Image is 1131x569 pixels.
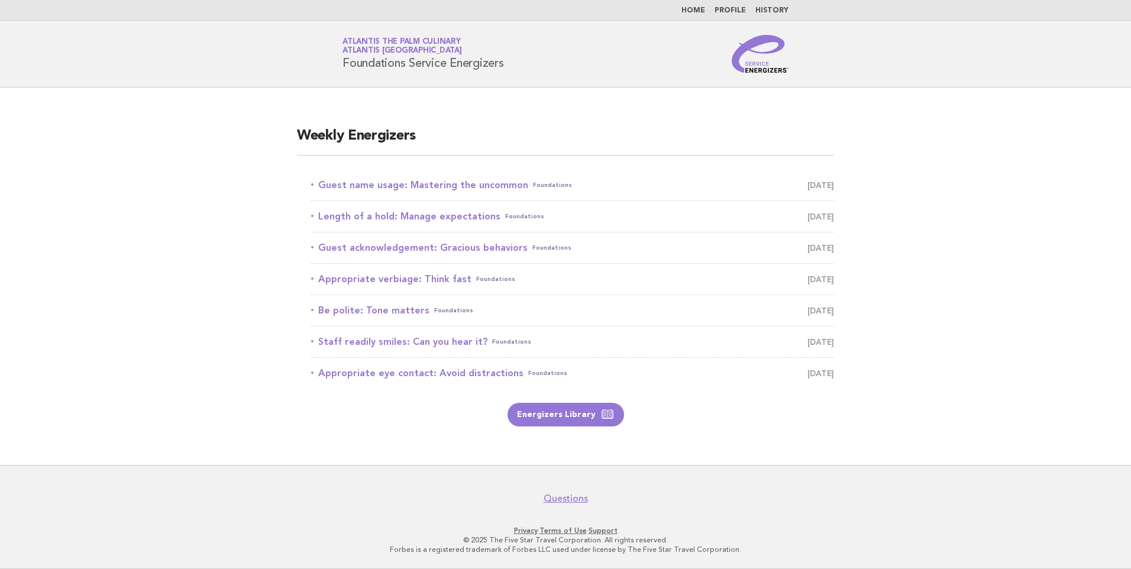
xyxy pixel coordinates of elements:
[311,271,834,287] a: Appropriate verbiage: Think fastFoundations [DATE]
[342,47,462,55] span: Atlantis [GEOGRAPHIC_DATA]
[342,38,462,54] a: Atlantis The Palm CulinaryAtlantis [GEOGRAPHIC_DATA]
[681,7,705,14] a: Home
[715,7,746,14] a: Profile
[203,526,928,535] p: · ·
[311,177,834,193] a: Guest name usage: Mastering the uncommonFoundations [DATE]
[311,365,834,382] a: Appropriate eye contact: Avoid distractionsFoundations [DATE]
[514,526,538,535] a: Privacy
[528,365,567,382] span: Foundations
[732,35,789,73] img: Service Energizers
[311,208,834,225] a: Length of a hold: Manage expectationsFoundations [DATE]
[203,545,928,554] p: Forbes is a registered trademark of Forbes LLC used under license by The Five Star Travel Corpora...
[532,240,571,256] span: Foundations
[434,302,473,319] span: Foundations
[807,302,834,319] span: [DATE]
[203,535,928,545] p: © 2025 The Five Star Travel Corporation. All rights reserved.
[297,127,834,156] h2: Weekly Energizers
[311,302,834,319] a: Be polite: Tone mattersFoundations [DATE]
[589,526,618,535] a: Support
[533,177,572,193] span: Foundations
[342,38,504,69] h1: Foundations Service Energizers
[492,334,531,350] span: Foundations
[807,240,834,256] span: [DATE]
[807,365,834,382] span: [DATE]
[476,271,515,287] span: Foundations
[505,208,544,225] span: Foundations
[755,7,789,14] a: History
[807,208,834,225] span: [DATE]
[311,240,834,256] a: Guest acknowledgement: Gracious behaviorsFoundations [DATE]
[807,334,834,350] span: [DATE]
[807,271,834,287] span: [DATE]
[544,493,588,505] a: Questions
[807,177,834,193] span: [DATE]
[539,526,587,535] a: Terms of Use
[508,403,624,426] a: Energizers Library
[311,334,834,350] a: Staff readily smiles: Can you hear it?Foundations [DATE]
